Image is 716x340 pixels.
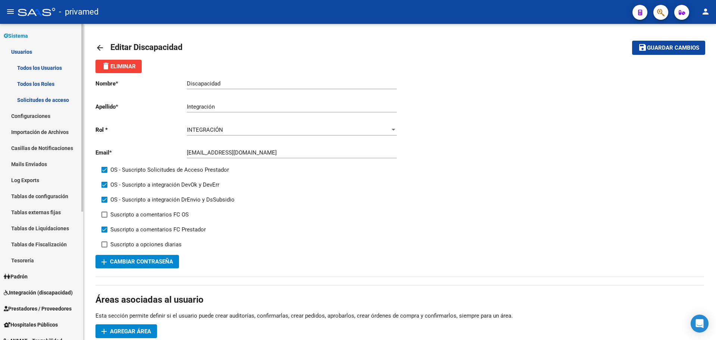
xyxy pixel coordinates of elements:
span: OS - Suscripto a integración DrEnvio y DsSubsidio [110,195,235,204]
span: Padrón [4,272,28,281]
span: Suscripto a comentarios FC OS [110,210,189,219]
h1: Áreas asociadas al usuario [95,294,704,306]
span: Agregar Área [110,328,151,335]
mat-icon: delete [101,62,110,71]
span: Eliminar [101,63,136,70]
div: Open Intercom Messenger [691,315,709,333]
span: Suscripto a comentarios FC Prestador [110,225,206,234]
button: Cambiar Contraseña [95,255,179,268]
mat-icon: save [638,43,647,52]
span: Editar Discapacidad [110,43,182,52]
p: Esta sección permite definir si el usuario puede crear auditorías, confirmarlas, crear pedidos, a... [95,312,704,320]
mat-icon: arrow_back [95,43,104,52]
p: Email [95,149,187,157]
mat-icon: menu [6,7,15,16]
p: Apellido [95,103,187,111]
mat-icon: person [701,7,710,16]
mat-icon: add [100,258,109,266]
p: Rol * [95,126,187,134]
span: INTEGRACIÓN [187,127,223,133]
span: OS - Suscripto a integración DevOk y DevErr [110,180,219,189]
span: Guardar cambios [647,45,699,52]
span: Suscripto a opciones diarias [110,240,182,249]
span: Prestadores / Proveedores [4,305,72,313]
button: Guardar cambios [632,41,705,54]
p: Nombre [95,79,187,88]
span: - privamed [59,4,98,20]
mat-icon: add [100,327,109,336]
span: Integración (discapacidad) [4,288,73,297]
span: OS - Suscripto Solicitudes de Acceso Prestador [110,165,229,174]
button: Agregar Área [95,324,157,338]
span: Cambiar Contraseña [101,258,173,265]
span: Hospitales Públicos [4,321,58,329]
button: Eliminar [95,60,142,73]
span: Sistema [4,32,28,40]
